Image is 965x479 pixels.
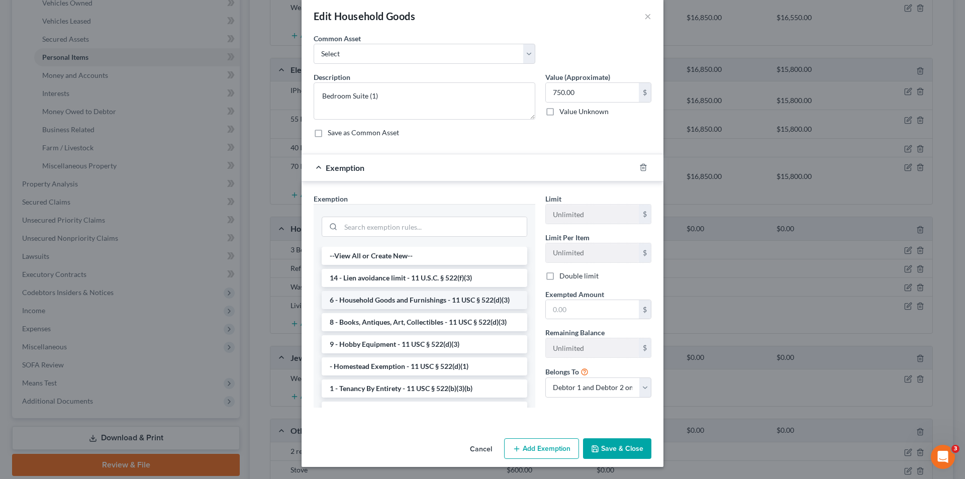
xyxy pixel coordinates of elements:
[644,10,651,22] button: ×
[639,243,651,262] div: $
[931,445,955,469] iframe: Intercom live chat
[546,338,639,357] input: --
[322,247,527,265] li: --View All or Create New--
[322,402,527,420] li: 1 - Burial Plot - 11 USC § 522(d)(1)
[314,73,350,81] span: Description
[322,335,527,353] li: 9 - Hobby Equipment - 11 USC § 522(d)(3)
[545,195,561,203] span: Limit
[583,438,651,459] button: Save & Close
[559,271,599,281] label: Double limit
[546,205,639,224] input: --
[546,83,639,102] input: 0.00
[328,128,399,138] label: Save as Common Asset
[546,243,639,262] input: --
[314,33,361,44] label: Common Asset
[462,439,500,459] button: Cancel
[639,300,651,319] div: $
[545,232,590,243] label: Limit Per Item
[322,357,527,375] li: - Homestead Exemption - 11 USC § 522(d)(1)
[341,217,527,236] input: Search exemption rules...
[326,163,364,172] span: Exemption
[545,72,610,82] label: Value (Approximate)
[546,300,639,319] input: 0.00
[322,313,527,331] li: 8 - Books, Antiques, Art, Collectibles - 11 USC § 522(d)(3)
[545,367,579,376] span: Belongs To
[951,445,959,453] span: 3
[314,195,348,203] span: Exemption
[639,83,651,102] div: $
[639,338,651,357] div: $
[322,379,527,398] li: 1 - Tenancy By Entirety - 11 USC § 522(b)(3)(b)
[545,327,605,338] label: Remaining Balance
[559,107,609,117] label: Value Unknown
[545,290,604,299] span: Exempted Amount
[504,438,579,459] button: Add Exemption
[322,269,527,287] li: 14 - Lien avoidance limit - 11 U.S.C. § 522(f)(3)
[322,291,527,309] li: 6 - Household Goods and Furnishings - 11 USC § 522(d)(3)
[639,205,651,224] div: $
[314,9,415,23] div: Edit Household Goods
